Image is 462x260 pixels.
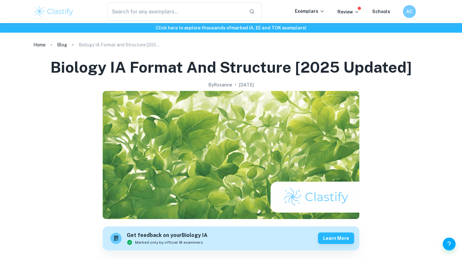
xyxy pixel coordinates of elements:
[135,240,203,245] span: Marked only by official IB examiners
[1,24,461,31] h6: Click here to explore thousands of marked IA, EE and TOK exemplars !
[127,232,208,240] h6: Get feedback on your Biology IA
[79,41,162,48] p: Biology IA Format and Structure [2025 updated]
[295,8,325,15] p: Exemplars
[406,8,413,15] h6: AC
[443,238,456,250] button: Help and Feedback
[372,9,390,14] a: Schools
[235,81,236,88] p: •
[208,81,232,88] h2: By Roxanne
[107,3,244,20] input: Search for any exemplars...
[318,232,354,244] button: Learn more
[50,57,412,77] h1: Biology IA Format and Structure [2025 updated]
[103,226,359,250] a: Get feedback on yourBiology IAMarked only by official IB examinersLearn more
[103,91,359,219] img: Biology IA Format and Structure [2025 updated] cover image
[57,40,67,49] a: Blog
[239,81,254,88] h2: [DATE]
[33,40,46,49] a: Home
[403,5,416,18] button: AC
[338,8,359,15] p: Review
[33,5,74,18] img: Clastify logo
